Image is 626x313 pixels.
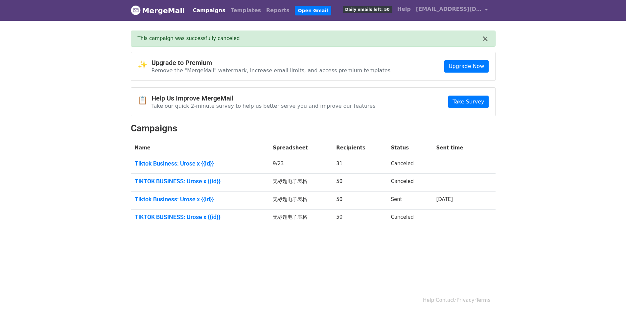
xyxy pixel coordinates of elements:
h4: Upgrade to Premium [151,59,391,67]
a: Tiktok Business: Urose x {{id}} [135,196,265,203]
td: Canceled [387,210,432,227]
h4: Help Us Improve MergeMail [151,94,376,102]
a: Open Gmail [295,6,331,15]
span: 📋 [138,96,151,105]
a: Privacy [456,297,474,303]
h2: Campaigns [131,123,496,134]
p: Take our quick 2-minute survey to help us better serve you and improve our features [151,102,376,109]
a: Terms [476,297,490,303]
td: Canceled [387,174,432,192]
td: 无标题电子表格 [269,174,332,192]
td: 无标题电子表格 [269,210,332,227]
a: Upgrade Now [444,60,488,73]
th: Status [387,140,432,156]
td: 50 [332,210,387,227]
a: Take Survey [448,96,488,108]
th: Spreadsheet [269,140,332,156]
td: Canceled [387,156,432,174]
p: Remove the "MergeMail" watermark, increase email limits, and access premium templates [151,67,391,74]
a: Templates [228,4,264,17]
td: 50 [332,174,387,192]
td: Sent [387,191,432,210]
th: Recipients [332,140,387,156]
th: Name [131,140,269,156]
td: 无标题电子表格 [269,191,332,210]
td: 9/23 [269,156,332,174]
a: Reports [264,4,292,17]
a: MergeMail [131,4,185,17]
a: TIKTOK BUSINESS: Urose x {{id}} [135,213,265,221]
a: [DATE] [436,196,453,202]
img: MergeMail logo [131,5,141,15]
a: Campaigns [190,4,228,17]
th: Sent time [432,140,484,156]
a: Tiktok Business: Urose x {{id}} [135,160,265,167]
span: [EMAIL_ADDRESS][DOMAIN_NAME] [416,5,482,13]
a: Contact [436,297,455,303]
a: [EMAIL_ADDRESS][DOMAIN_NAME] [413,3,490,18]
a: TIKTOK BUSINESS: Urose x {{id}} [135,178,265,185]
span: Daily emails left: 50 [343,6,392,13]
a: Daily emails left: 50 [340,3,394,16]
span: ✨ [138,60,151,70]
td: 31 [332,156,387,174]
a: Help [423,297,434,303]
button: × [482,35,488,43]
div: This campaign was successfully canceled [138,35,482,42]
a: Help [395,3,413,16]
td: 50 [332,191,387,210]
